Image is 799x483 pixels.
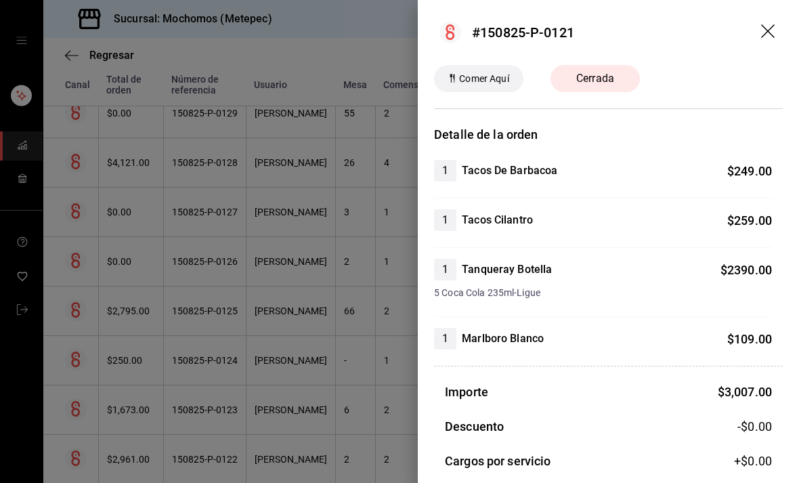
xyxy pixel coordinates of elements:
[462,163,557,179] h4: Tacos De Barbacoa
[445,417,504,436] h3: Descuento
[462,212,533,228] h4: Tacos Cilantro
[462,331,544,347] h4: Marlboro Blanco
[462,261,552,278] h4: Tanqueray Botella
[718,385,772,399] span: $ 3,007.00
[434,286,772,300] span: 5 Coca Cola 235ml-Ligue
[445,452,551,470] h3: Cargos por servicio
[454,72,514,86] span: Comer Aquí
[568,70,622,87] span: Cerrada
[727,164,772,178] span: $ 249.00
[434,125,783,144] h3: Detalle de la orden
[434,261,456,278] span: 1
[434,212,456,228] span: 1
[445,383,488,401] h3: Importe
[737,417,772,436] span: -$0.00
[472,22,574,43] div: #150825-P-0121
[727,332,772,346] span: $ 109.00
[727,213,772,228] span: $ 259.00
[434,331,456,347] span: 1
[761,24,777,41] button: drag
[734,452,772,470] span: +$ 0.00
[720,263,772,277] span: $ 2390.00
[434,163,456,179] span: 1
